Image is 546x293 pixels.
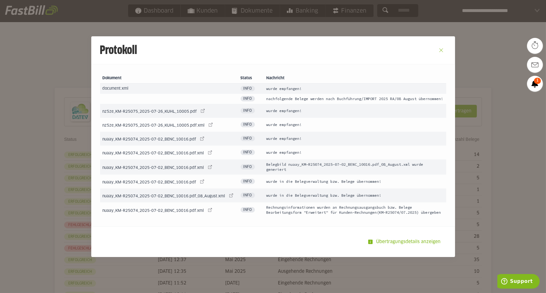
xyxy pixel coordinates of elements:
span: Info [241,164,255,170]
span: nz5ze_KM-R25075_2025-07-26_KUHL_10005.pdf [103,110,197,114]
span: Info [241,122,255,127]
th: Dokument [100,73,238,84]
td: Rechnungsinformationen wurden an Rechnungsausgangsbuch bzw. Belege Bearbeitungsform "Erweitert" f... [264,202,446,218]
span: nuaay_KM-R25074_2025-07-02_BENC_10016.pdf [103,138,196,141]
span: nuaay_KM-R25074_2025-07-02_BENC_10016.pdf.xml [103,166,204,170]
span: nuaay_KM-R25074_2025-07-02_BENC_10016.pdf [103,181,196,184]
td: wurde empfangen! [264,84,446,94]
span: nuaay_KM-R25074_2025-07-02_BENC_10016.pdf_08_August.xml [103,194,225,198]
span: Info [241,96,255,101]
th: Nachricht [264,73,446,84]
span: Info [241,150,255,155]
sl-icon-button: nuaay_KM-R25074_2025-07-02_BENC_10016.pdf [198,177,207,186]
sl-icon-button: nz5ze_KM-R25075_2025-07-26_KUHL_10005.pdf [198,106,207,115]
sl-icon-button: nuaay_KM-R25074_2025-07-02_BENC_10016.pdf [198,134,207,143]
td: wurde empfangen! [264,104,446,118]
span: Info [241,86,255,91]
sl-icon-button: nuaay_KM-R25074_2025-07-02_BENC_10016.pdf.xml [206,163,214,171]
sl-icon-button: nuaay_KM-R25074_2025-07-02_BENC_10016.pdf.xml [206,206,214,214]
iframe: Öffnet ein Widget, in dem Sie weitere Informationen finden [497,274,540,290]
a: 1 [527,76,543,92]
span: Info [241,179,255,184]
span: Info [241,193,255,198]
span: 1 [534,78,541,84]
td: wurde empfangen! [264,118,446,132]
td: wurde in die Belegverwaltung bzw. Belege übernommen! [264,175,446,188]
td: wurde in die Belegverwaltung bzw. Belege übernommen! [264,188,446,202]
span: Info [241,207,255,212]
span: document.xml [103,87,129,91]
td: nachfolgende Belege werden nach Buchführung/IMPORT 2025 RA/08 August übernommen! [264,94,446,104]
td: wurde empfangen! [264,146,446,159]
span: Info [241,136,255,141]
th: Status [238,73,264,84]
span: nz5ze_KM-R25075_2025-07-26_KUHL_10005.pdf.xml [103,124,205,128]
td: Belegbild nuaay_KM-R25074_2025-07-02_BENC_10016.pdf_08_August.xml wurde generiert [264,159,446,175]
span: nuaay_KM-R25074_2025-07-02_BENC_10016.pdf.xml [103,152,204,155]
sl-button: Übertragungsdetails anzeigen [364,236,446,248]
span: Info [241,108,255,113]
sl-icon-button: nuaay_KM-R25074_2025-07-02_BENC_10016.pdf.xml [206,148,214,157]
sl-icon-button: nuaay_KM-R25074_2025-07-02_BENC_10016.pdf_08_August.xml [227,191,236,200]
sl-icon-button: nz5ze_KM-R25075_2025-07-26_KUHL_10005.pdf.xml [206,120,215,129]
td: wurde empfangen! [264,132,446,146]
span: nuaay_KM-R25074_2025-07-02_BENC_10016.pdf.xml [103,209,204,213]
